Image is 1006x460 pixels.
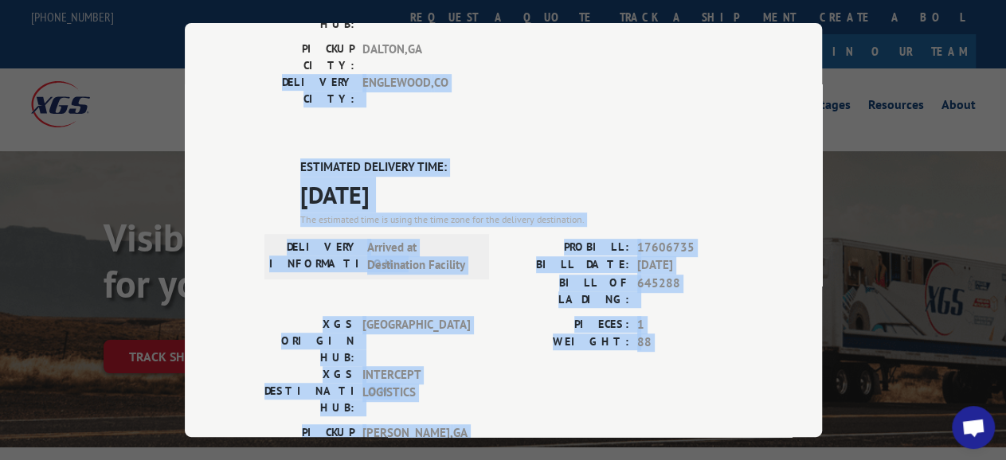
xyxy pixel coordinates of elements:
[264,423,354,457] label: PICKUP CITY:
[637,238,742,256] span: 17606735
[503,274,629,307] label: BILL OF LADING:
[362,74,470,107] span: ENGLEWOOD , CO
[362,423,470,457] span: [PERSON_NAME] , GA
[637,274,742,307] span: 645288
[264,315,354,365] label: XGS ORIGIN HUB:
[503,238,629,256] label: PROBILL:
[300,212,742,226] div: The estimated time is using the time zone for the delivery destination.
[952,406,995,449] div: Open chat
[264,74,354,107] label: DELIVERY CITY:
[637,315,742,333] span: 1
[362,365,470,415] span: INTERCEPT LOGISTICS
[300,158,742,177] label: ESTIMATED DELIVERY TIME:
[269,238,359,274] label: DELIVERY INFORMATION:
[503,333,629,352] label: WEIGHT:
[264,41,354,74] label: PICKUP CITY:
[503,256,629,275] label: BILL DATE:
[362,315,470,365] span: [GEOGRAPHIC_DATA]
[637,333,742,352] span: 88
[503,315,629,333] label: PIECES:
[300,176,742,212] span: [DATE]
[367,238,475,274] span: Arrived at Destination Facility
[264,365,354,415] label: XGS DESTINATION HUB:
[362,41,470,74] span: DALTON , GA
[637,256,742,275] span: [DATE]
